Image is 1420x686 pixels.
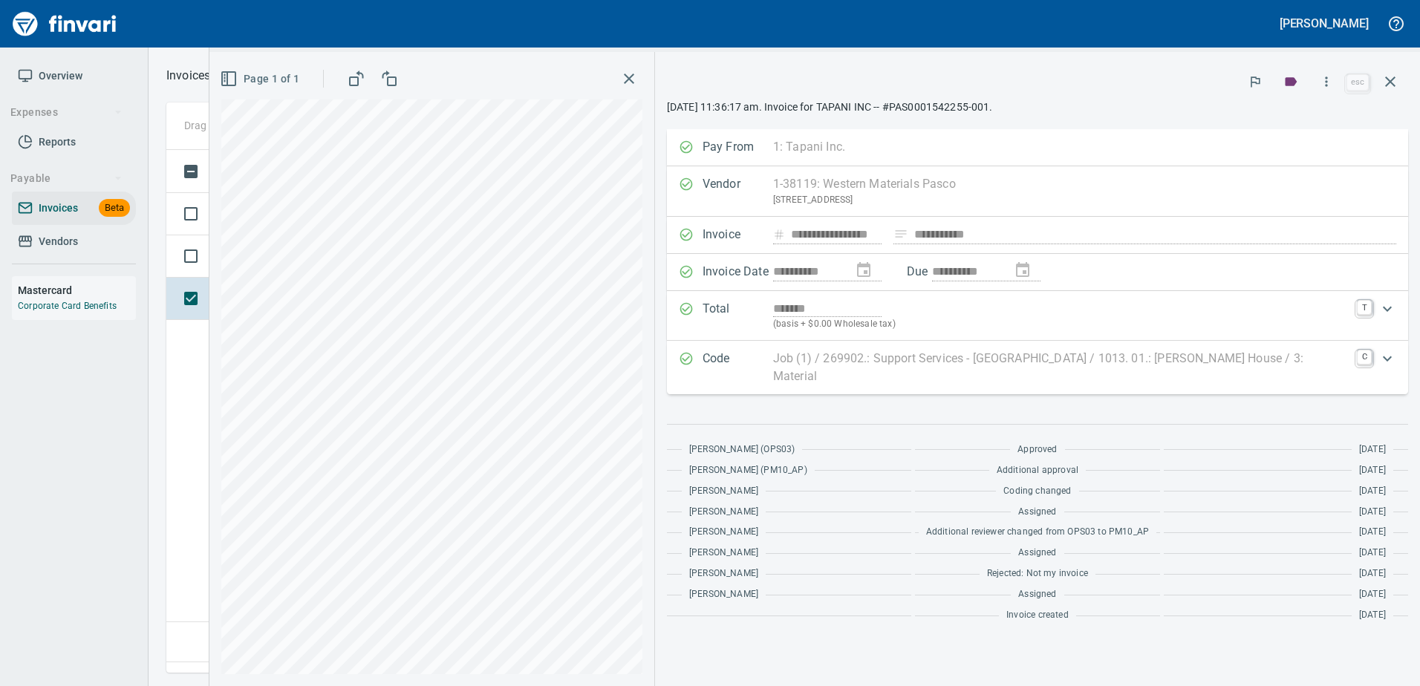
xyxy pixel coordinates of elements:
p: Drag a column heading here to group the table [184,118,402,133]
span: [DATE] [1359,484,1386,499]
span: Page 1 of 1 [223,70,299,88]
h6: Mastercard [18,282,136,298]
span: Additional reviewer changed from OPS03 to PM10_AP [926,525,1149,540]
p: Total [703,300,773,332]
p: (basis + $0.00 Wholesale tax) [773,317,1348,332]
h5: [PERSON_NAME] [1280,16,1369,31]
p: Job (1) / 269902.: Support Services - [GEOGRAPHIC_DATA] / 1013. 01.: [PERSON_NAME] House / 3: Mat... [773,350,1348,385]
span: [DATE] [1359,587,1386,602]
nav: breadcrumb [166,67,210,85]
button: Payable [4,165,128,192]
button: More [1310,65,1343,98]
a: C [1357,350,1372,365]
span: [DATE] [1359,546,1386,561]
span: Assigned [1018,546,1056,561]
span: [PERSON_NAME] [689,587,758,602]
span: [PERSON_NAME] [689,546,758,561]
button: Flag [1239,65,1271,98]
button: Expenses [4,99,128,126]
span: Assigned [1018,587,1056,602]
span: [DATE] [1359,505,1386,520]
span: Coding changed [1003,484,1071,499]
span: [PERSON_NAME] [689,525,758,540]
span: [DATE] [1359,442,1386,457]
div: Expand [667,291,1408,341]
span: [PERSON_NAME] [689,484,758,499]
span: [DATE] [1359,566,1386,581]
span: Reports [39,133,76,151]
p: Invoices [166,67,210,85]
span: [PERSON_NAME] (OPS03) [689,442,795,457]
span: Beta [99,200,130,217]
span: Rejected: Not my invoice [987,566,1088,581]
span: Overview [39,67,82,85]
span: Expenses [10,103,123,122]
img: Finvari [9,6,120,42]
span: Invoice created [1006,608,1069,623]
span: [DATE] [1359,463,1386,478]
p: [DATE] 11:36:17 am. Invoice for TAPANI INC -- #PAS0001542255-001. [667,99,1408,114]
button: Page 1 of 1 [217,65,305,93]
span: Payable [10,169,123,188]
span: [PERSON_NAME] [689,505,758,520]
span: Assigned [1018,505,1056,520]
span: [PERSON_NAME] [689,566,758,581]
div: Expand [667,341,1408,394]
button: [PERSON_NAME] [1276,12,1372,35]
span: Close invoice [1343,64,1408,99]
a: Overview [12,59,136,93]
p: Code [703,350,773,385]
span: Additional approval [997,463,1078,478]
span: [DATE] [1359,525,1386,540]
span: Vendors [39,232,78,251]
button: Labels [1274,65,1307,98]
span: Invoices [39,199,78,218]
span: [DATE] [1359,608,1386,623]
a: esc [1346,74,1369,91]
a: Reports [12,125,136,159]
span: [PERSON_NAME] (PM10_AP) [689,463,807,478]
a: Vendors [12,225,136,258]
span: Approved [1017,442,1057,457]
a: InvoicesBeta [12,192,136,225]
a: Corporate Card Benefits [18,301,117,311]
a: T [1357,300,1372,315]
